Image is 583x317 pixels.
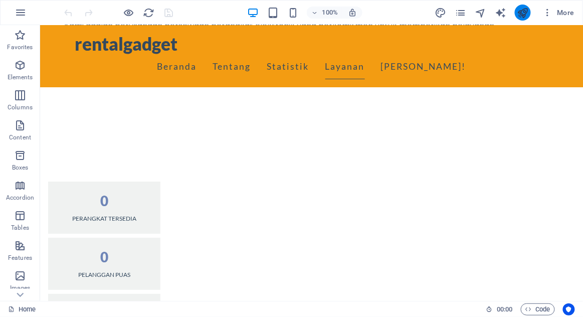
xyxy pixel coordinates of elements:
a: Click to cancel selection. Double-click to open Pages [8,303,36,315]
button: Usercentrics [563,303,575,315]
button: publish [515,5,531,21]
p: Tables [11,224,29,232]
button: 100% [307,7,342,19]
i: Reload page [143,7,155,19]
button: More [539,5,578,21]
i: On resize automatically adjust zoom level to fit chosen device. [348,8,357,17]
p: Accordion [6,194,34,202]
button: design [435,7,447,19]
span: Code [525,303,550,315]
h6: Session time [486,303,513,315]
button: text_generator [495,7,507,19]
button: pages [455,7,467,19]
button: reload [143,7,155,19]
span: : [504,305,505,313]
i: Design (Ctrl+Alt+Y) [435,7,446,19]
p: Favorites [7,43,33,51]
i: AI Writer [495,7,506,19]
p: Boxes [12,164,29,172]
p: Columns [8,103,33,111]
span: More [543,8,574,18]
i: Navigator [475,7,486,19]
p: Content [9,133,31,141]
button: Click here to leave preview mode and continue editing [123,7,135,19]
p: Elements [8,73,33,81]
i: Pages (Ctrl+Alt+S) [455,7,466,19]
p: Features [8,254,32,262]
span: 00 00 [497,303,512,315]
i: Publish [517,7,528,19]
h6: 100% [322,7,338,19]
button: navigator [475,7,487,19]
button: Code [521,303,555,315]
p: Images [10,284,31,292]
